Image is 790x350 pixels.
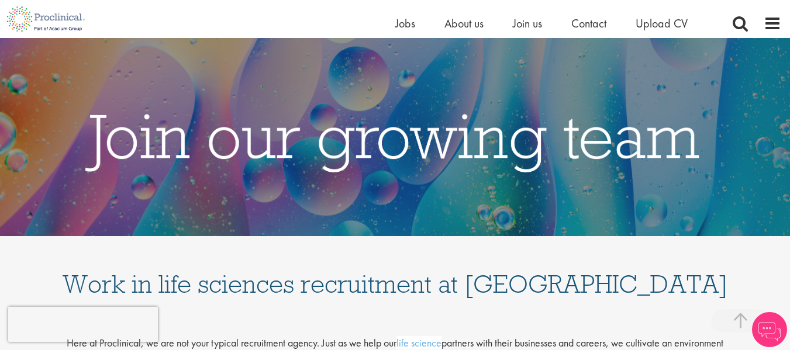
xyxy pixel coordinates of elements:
[513,16,542,31] a: Join us
[396,336,441,349] a: life science
[444,16,484,31] a: About us
[636,16,688,31] a: Upload CV
[62,248,729,297] h1: Work in life sciences recruitment at [GEOGRAPHIC_DATA]
[752,312,787,347] img: Chatbot
[571,16,606,31] a: Contact
[8,307,158,342] iframe: reCAPTCHA
[395,16,415,31] a: Jobs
